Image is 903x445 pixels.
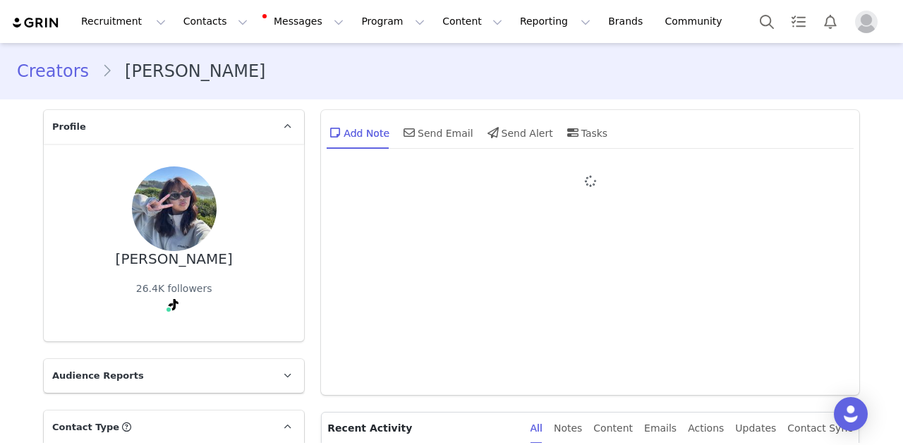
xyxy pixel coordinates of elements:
[688,413,724,444] div: Actions
[353,6,433,37] button: Program
[531,413,543,444] div: All
[644,413,677,444] div: Emails
[136,281,212,296] div: 26.4K followers
[434,6,511,37] button: Content
[52,369,144,383] span: Audience Reports
[847,11,892,33] button: Profile
[116,251,233,267] div: [PERSON_NAME]
[485,116,553,150] div: Send Alert
[11,16,61,30] img: grin logo
[834,397,868,431] div: Open Intercom Messenger
[511,6,599,37] button: Reporting
[783,6,814,37] a: Tasks
[593,413,633,444] div: Content
[751,6,782,37] button: Search
[73,6,174,37] button: Recruitment
[564,116,608,150] div: Tasks
[327,116,389,150] div: Add Note
[735,413,776,444] div: Updates
[401,116,473,150] div: Send Email
[327,413,519,444] p: Recent Activity
[52,120,86,134] span: Profile
[257,6,352,37] button: Messages
[52,420,119,434] span: Contact Type
[600,6,655,37] a: Brands
[657,6,737,37] a: Community
[17,59,102,84] a: Creators
[855,11,878,33] img: placeholder-profile.jpg
[554,413,582,444] div: Notes
[132,166,217,251] img: 8b30f192-0c88-4293-808a-72cf0adfb9b8.jpg
[815,6,846,37] button: Notifications
[787,413,853,444] div: Contact Sync
[175,6,256,37] button: Contacts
